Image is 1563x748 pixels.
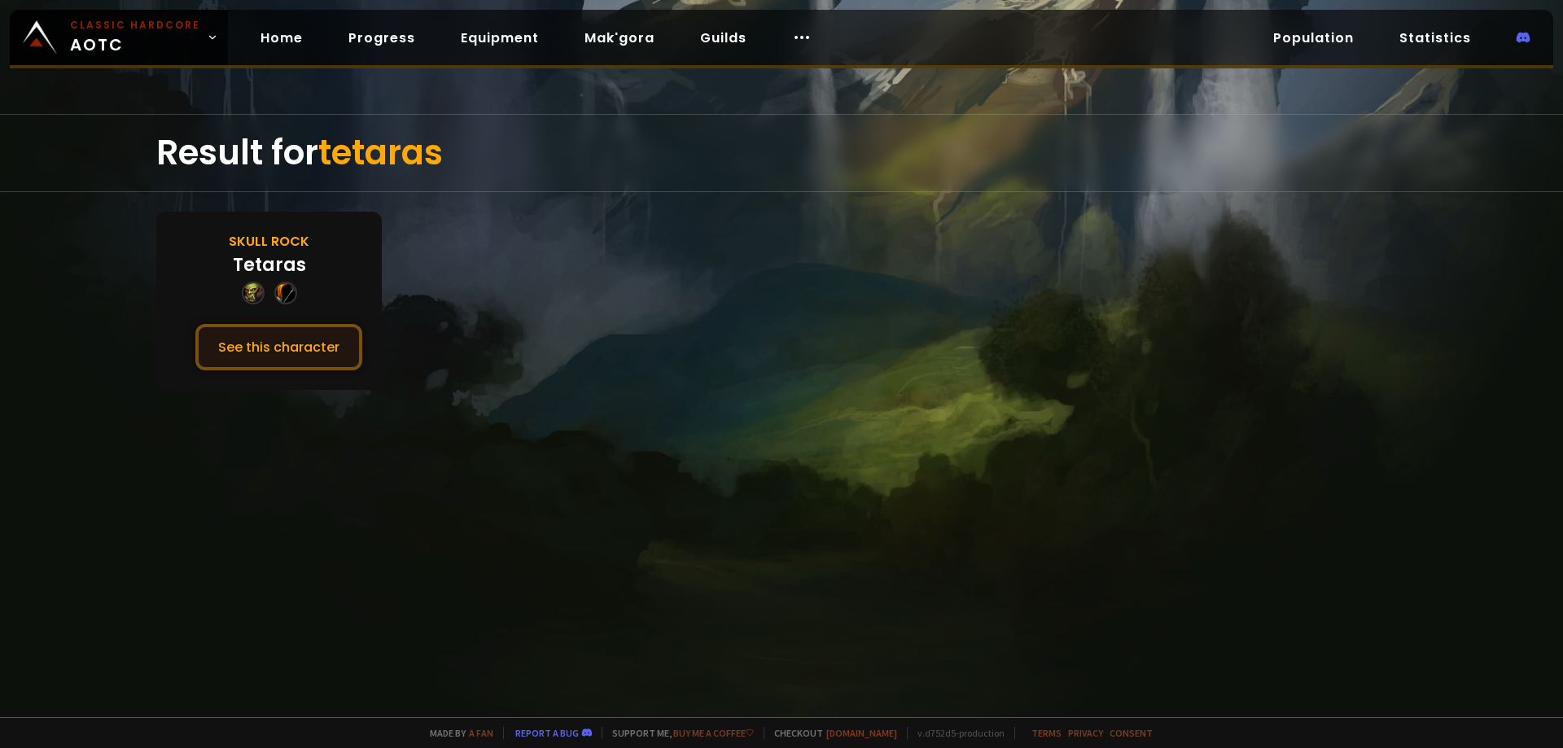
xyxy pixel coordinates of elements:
span: Made by [420,727,493,739]
a: a fan [469,727,493,739]
a: Mak'gora [571,21,668,55]
a: Home [247,21,316,55]
a: Equipment [448,21,552,55]
a: [DOMAIN_NAME] [826,727,897,739]
a: Report a bug [515,727,579,739]
a: Privacy [1068,727,1103,739]
a: Consent [1110,727,1153,739]
a: Progress [335,21,428,55]
a: Buy me a coffee [673,727,754,739]
span: AOTC [70,18,200,57]
a: Classic HardcoreAOTC [10,10,228,65]
div: Skull Rock [229,231,309,252]
a: Statistics [1386,21,1484,55]
div: Tetaras [233,252,306,278]
a: Terms [1031,727,1062,739]
button: See this character [195,324,362,370]
div: Result for [156,115,1407,191]
span: v. d752d5 - production [907,727,1005,739]
span: Support me, [602,727,754,739]
a: Population [1260,21,1367,55]
a: Guilds [687,21,760,55]
span: Checkout [764,727,897,739]
small: Classic Hardcore [70,18,200,33]
span: tetaras [318,129,443,177]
